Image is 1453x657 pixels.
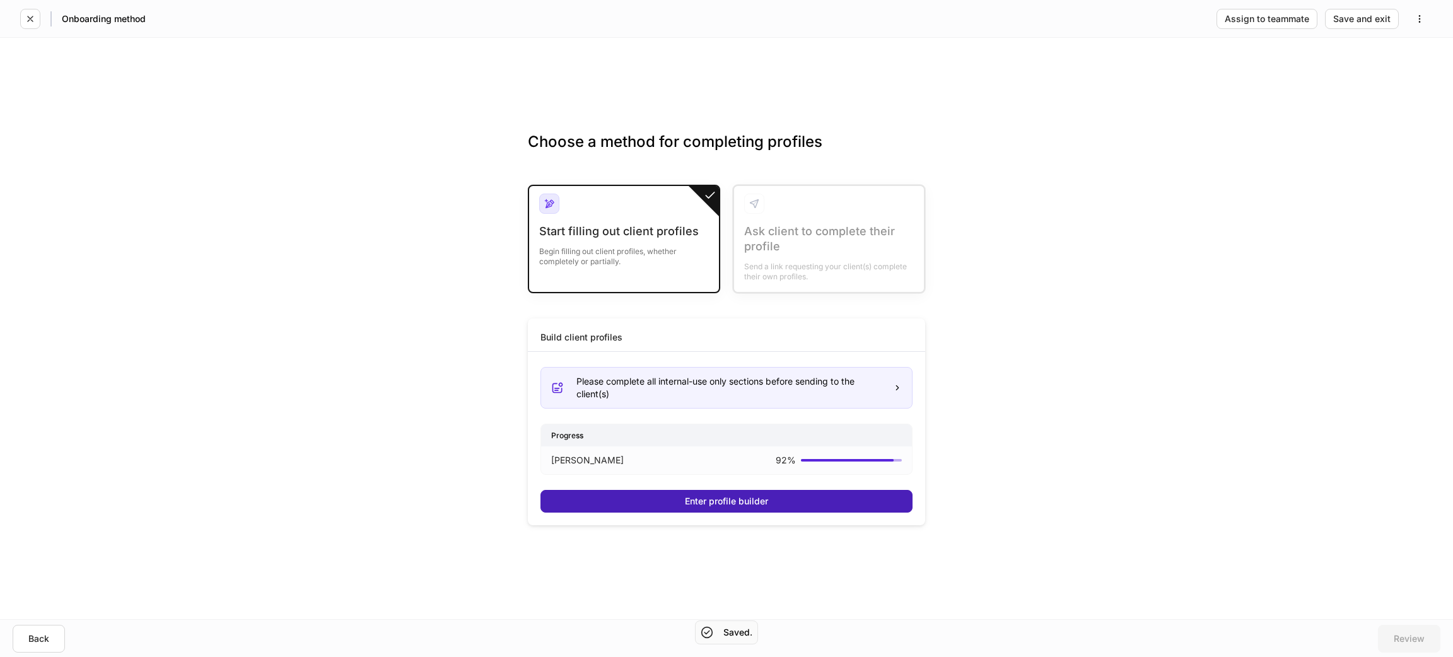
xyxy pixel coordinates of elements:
p: 92 % [776,454,796,467]
div: Back [28,634,49,643]
h5: Saved. [723,626,752,639]
div: Assign to teammate [1225,15,1309,23]
h3: Choose a method for completing profiles [528,132,925,172]
button: Assign to teammate [1217,9,1317,29]
button: Save and exit [1325,9,1399,29]
div: Enter profile builder [685,497,768,506]
button: Back [13,625,65,653]
div: Progress [541,424,912,446]
h5: Onboarding method [62,13,146,25]
div: Start filling out client profiles [539,224,709,239]
p: [PERSON_NAME] [551,454,624,467]
div: Save and exit [1333,15,1391,23]
div: Please complete all internal-use only sections before sending to the client(s) [576,375,883,400]
button: Enter profile builder [540,490,913,513]
div: Build client profiles [540,331,622,344]
div: Begin filling out client profiles, whether completely or partially. [539,239,709,267]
